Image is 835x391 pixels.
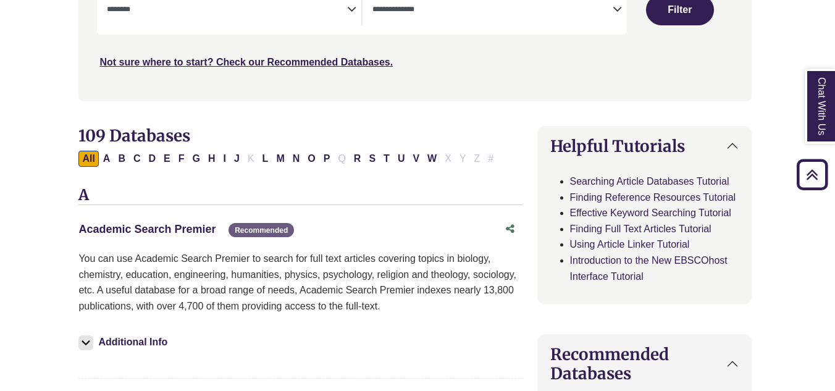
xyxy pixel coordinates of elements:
a: Academic Search Premier [78,223,216,235]
a: Not sure where to start? Check our Recommended Databases. [99,57,393,67]
button: Filter Results W [424,151,440,167]
button: Filter Results O [304,151,319,167]
button: Filter Results R [350,151,365,167]
button: Filter Results S [365,151,379,167]
textarea: Search [372,6,613,15]
button: Filter Results U [394,151,409,167]
button: Filter Results P [320,151,334,167]
button: Additional Info [78,334,171,351]
button: Filter Results B [114,151,129,167]
button: Filter Results D [145,151,160,167]
button: Filter Results L [259,151,272,167]
span: Recommended [229,223,294,237]
button: Filter Results J [230,151,243,167]
a: Introduction to the New EBSCOhost Interface Tutorial [570,255,728,282]
h3: A [78,187,522,205]
textarea: Search [107,6,347,15]
button: Share this database [498,217,522,241]
button: Filter Results C [130,151,145,167]
button: All [78,151,98,167]
a: Back to Top [792,166,832,183]
button: Filter Results F [175,151,188,167]
button: Filter Results M [272,151,288,167]
button: Filter Results T [380,151,393,167]
button: Filter Results E [160,151,174,167]
button: Filter Results H [204,151,219,167]
div: Alpha-list to filter by first letter of database name [78,153,498,163]
button: Filter Results V [409,151,423,167]
a: Finding Full Text Articles Tutorial [570,224,711,234]
button: Filter Results I [220,151,230,167]
button: Filter Results G [189,151,204,167]
button: Filter Results A [99,151,114,167]
span: 109 Databases [78,125,190,146]
a: Searching Article Databases Tutorial [570,176,729,187]
a: Finding Reference Resources Tutorial [570,192,736,203]
a: Effective Keyword Searching Tutorial [570,208,731,218]
a: Using Article Linker Tutorial [570,239,690,250]
button: Filter Results N [289,151,304,167]
button: Helpful Tutorials [538,127,751,166]
p: You can use Academic Search Premier to search for full text articles covering topics in biology, ... [78,251,522,314]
